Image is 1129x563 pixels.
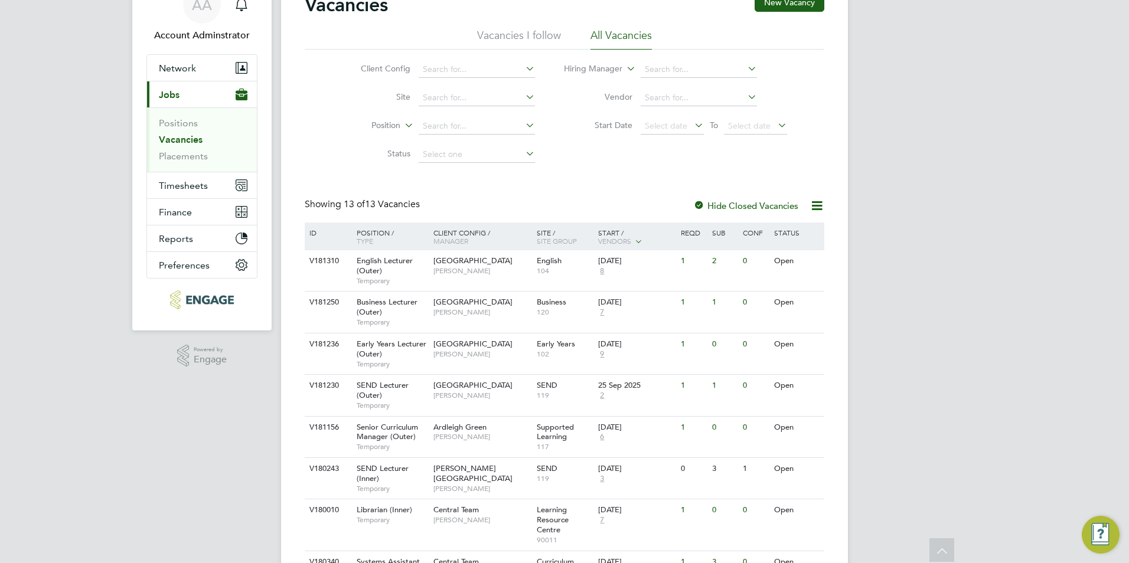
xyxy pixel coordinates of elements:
div: Start / [595,222,678,252]
span: Learning Resource Centre [537,505,569,535]
div: 0 [740,375,771,397]
span: Select date [728,120,771,131]
div: Open [771,375,823,397]
span: Temporary [357,276,428,286]
div: [DATE] [598,423,675,433]
li: Vacancies I follow [477,28,561,50]
span: [GEOGRAPHIC_DATA] [433,256,513,266]
label: Client Config [342,63,410,74]
div: 1 [678,292,709,313]
div: Reqd [678,222,709,243]
span: 13 Vacancies [344,198,420,210]
input: Search for... [419,90,535,106]
span: Type [357,236,373,246]
div: Conf [740,222,771,243]
button: Jobs [147,81,257,107]
label: Vendor [564,91,632,102]
span: 6 [598,432,606,442]
span: Temporary [357,401,428,410]
span: Senior Curriculum Manager (Outer) [357,422,418,442]
div: 1 [709,292,740,313]
div: Status [771,222,823,243]
div: 1 [678,417,709,438]
span: [PERSON_NAME] [433,349,531,359]
div: 25 Sep 2025 [598,381,675,391]
span: [PERSON_NAME] [433,484,531,493]
div: 0 [678,458,709,480]
div: [DATE] [598,505,675,515]
div: 1 [709,375,740,397]
div: Open [771,417,823,438]
span: 8 [598,266,606,276]
span: 13 of [344,198,365,210]
span: Jobs [159,89,180,100]
span: 90011 [537,535,593,545]
div: V181310 [306,250,348,272]
span: 119 [537,474,593,483]
span: Temporary [357,317,428,327]
div: Open [771,333,823,355]
span: Preferences [159,260,210,271]
button: Network [147,55,257,81]
div: 1 [740,458,771,480]
label: Status [342,148,410,159]
span: Engage [194,355,227,365]
div: [DATE] [598,297,675,307]
label: Position [332,120,400,132]
span: SEND [537,380,557,390]
div: V181236 [306,333,348,355]
button: Preferences [147,252,257,278]
span: Temporary [357,515,428,525]
div: V180010 [306,499,348,521]
div: 1 [678,375,709,397]
span: 119 [537,391,593,400]
div: 3 [709,458,740,480]
div: 1 [678,499,709,521]
a: Vacancies [159,134,203,145]
span: Network [159,63,196,74]
span: Temporary [357,484,428,493]
div: Open [771,499,823,521]
div: ID [306,222,348,243]
span: Finance [159,207,192,218]
span: Site Group [537,236,577,246]
span: Account Adminstrator [146,28,257,42]
button: Reports [147,225,257,251]
span: [PERSON_NAME] [433,266,531,276]
input: Search for... [641,90,757,106]
span: Select date [645,120,687,131]
label: Hiring Manager [554,63,622,75]
button: Engage Resource Center [1082,516,1120,554]
div: 0 [740,292,771,313]
div: V181250 [306,292,348,313]
span: SEND Lecturer (Outer) [357,380,409,400]
label: Hide Closed Vacancies [693,200,798,211]
div: V181230 [306,375,348,397]
span: English Lecturer (Outer) [357,256,413,276]
input: Search for... [641,61,757,78]
a: Placements [159,150,208,162]
div: [DATE] [598,339,675,349]
div: 0 [740,499,771,521]
span: Temporary [357,359,428,369]
span: 104 [537,266,593,276]
li: All Vacancies [590,28,652,50]
div: Showing [305,198,422,211]
span: Ardleigh Green [433,422,487,432]
a: Positions [159,117,198,129]
div: [DATE] [598,256,675,266]
label: Site [342,91,410,102]
span: 7 [598,307,606,317]
span: Early Years [537,339,575,349]
img: protocol-logo-retina.png [170,290,233,309]
span: 2 [598,391,606,401]
div: Jobs [147,107,257,172]
span: Temporary [357,442,428,451]
a: Powered byEngage [177,345,227,367]
div: Open [771,292,823,313]
div: V180243 [306,458,348,480]
div: Client Config / [430,222,534,251]
a: Go to home page [146,290,257,309]
span: Librarian (Inner) [357,505,412,515]
div: 0 [709,417,740,438]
